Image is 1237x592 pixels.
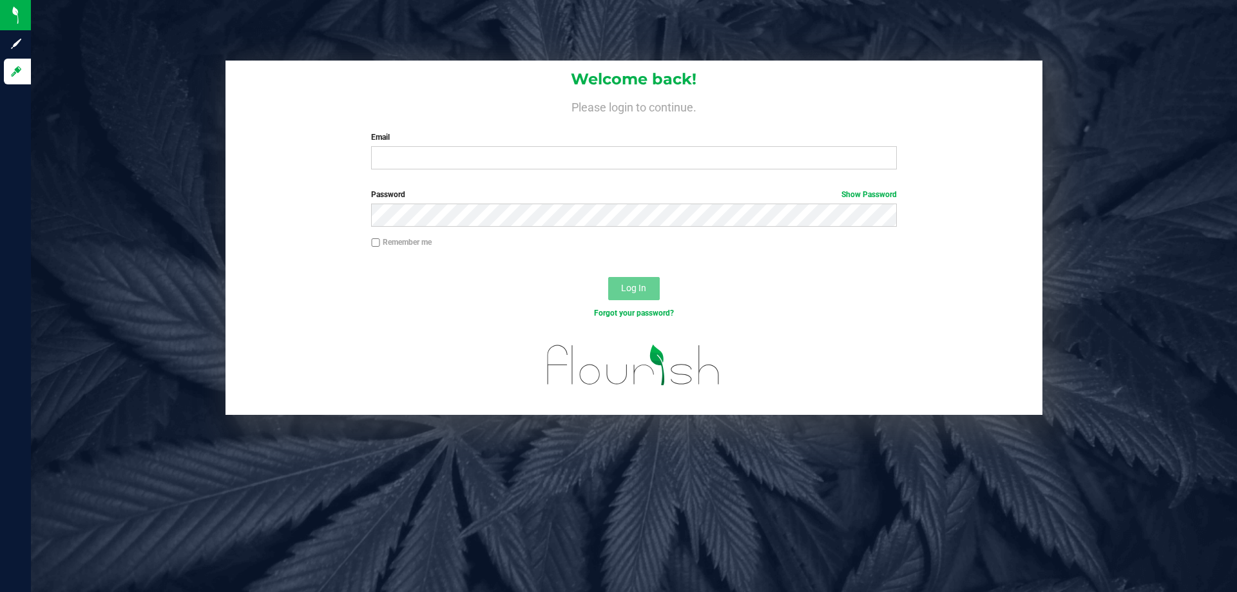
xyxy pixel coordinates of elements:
[621,283,646,293] span: Log In
[371,131,896,143] label: Email
[371,190,405,199] span: Password
[594,309,674,318] a: Forgot your password?
[10,65,23,78] inline-svg: Log in
[10,37,23,50] inline-svg: Sign up
[225,98,1042,113] h4: Please login to continue.
[225,71,1042,88] h1: Welcome back!
[371,236,432,248] label: Remember me
[608,277,660,300] button: Log In
[532,332,736,398] img: flourish_logo.svg
[841,190,897,199] a: Show Password
[371,238,380,247] input: Remember me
